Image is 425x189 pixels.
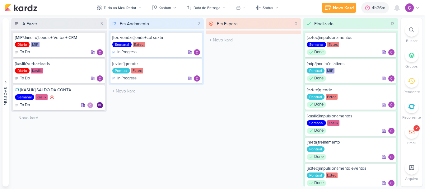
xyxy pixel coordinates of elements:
input: + Novo kard [207,35,300,45]
div: Eztec [133,42,145,47]
div: Responsável: Carlos Lima [194,75,200,82]
img: Carlos Lima [388,49,395,55]
p: To Do [20,102,30,108]
img: kardz.app [5,4,37,12]
p: DF [98,104,102,107]
div: Done [307,128,326,134]
p: Email [407,140,416,146]
div: 2 [416,126,418,131]
div: [eztec]impulsionamentos [307,35,395,40]
p: Done [314,180,324,186]
div: Done [307,49,326,55]
img: Carlos Lima [87,102,93,108]
p: Buscar [406,38,418,44]
div: In Progress [112,49,137,55]
div: MIP [326,68,334,73]
div: Responsável: Carlos Lima [388,49,395,55]
div: 0 [292,21,300,27]
div: Responsável: Carlos Lima [388,180,395,186]
div: To Do [15,49,30,55]
div: Pontual [112,68,130,73]
p: Done [314,128,324,134]
div: [tec vendas]leads+cpl sexta [112,35,200,40]
div: Done [307,75,326,82]
div: MIP [31,42,40,47]
img: Carlos Lima [388,102,395,108]
div: Done [307,180,326,186]
div: Responsável: Carlos Lima [388,128,395,134]
div: Kaslik [31,68,43,73]
p: Pendente [404,89,420,95]
p: Recorrente [402,115,421,120]
div: 4h26m [372,5,387,11]
img: Carlos Lima [388,75,395,82]
div: Eztec [131,68,143,73]
input: + Novo kard [110,87,203,96]
div: 2 [195,21,203,27]
div: Pontual [307,94,325,100]
div: Pessoas [3,87,8,105]
div: [eztec]qrcode [307,87,395,93]
img: Carlos Lima [388,154,395,160]
div: [meta]treinamento [307,139,395,145]
div: Em Espera [217,21,237,27]
div: 13 [388,21,397,27]
div: Semanal [307,42,326,47]
div: Done [307,102,326,108]
div: 3 [98,21,105,27]
div: [kaslik]impulsionamentos [307,113,395,119]
input: + Novo kard [12,113,105,122]
div: Diego Freitas [97,102,103,108]
div: Finalizado [314,21,334,27]
div: Diário [15,42,30,47]
p: Done [314,75,324,82]
div: Colaboradores: Carlos Lima [87,102,95,108]
p: Done [314,154,324,160]
div: Semanal [307,120,326,126]
div: Eztec [326,94,338,100]
p: In Progress [117,49,137,55]
img: Carlos Lima [388,180,395,186]
div: Semanal [112,42,132,47]
p: Arquivo [405,176,418,182]
div: Kaslik [35,94,48,100]
img: Carlos Lima [388,128,395,134]
div: Diário [15,68,30,73]
div: [eztec]qrcode [112,61,200,67]
div: A Fazer [22,21,37,27]
div: [eztec]impulsionamento eventos [307,166,395,171]
div: To Do [15,102,30,108]
div: [kaslik]verba+leads [15,61,103,67]
img: Carlos Lima [194,75,200,82]
button: Novo Kard [322,3,356,13]
div: To Do [15,75,30,82]
img: Carlos Lima [405,3,414,12]
div: Responsável: Carlos Lima [194,49,200,55]
div: Em Andamento [120,21,149,27]
div: Eztec [327,42,339,47]
div: Prioridade Alta [49,94,55,100]
p: Done [314,102,324,108]
p: To Do [20,75,30,82]
p: Done [314,49,324,55]
div: [MIP/Janeiro]Leads + Verba + CRM [15,35,103,40]
div: Eztec [326,172,338,178]
div: Pontual [307,68,325,73]
div: Responsável: Carlos Lima [97,49,103,55]
p: To Do [20,49,30,55]
div: Responsável: Carlos Lima [388,75,395,82]
img: Carlos Lima [97,49,103,55]
img: Carlos Lima [97,75,103,82]
div: Done [307,154,326,160]
div: Responsável: Diego Freitas [97,102,103,108]
div: [KASLIK] SALDO DA CONTA [15,87,103,93]
div: In Progress [112,75,137,82]
div: Pontual [307,172,325,178]
div: Novo Kard [333,5,354,11]
button: Pessoas [2,18,9,187]
div: Responsável: Carlos Lima [97,75,103,82]
div: [mip/janeiro]criativos [307,61,395,67]
img: Carlos Lima [194,49,200,55]
li: Ctrl + F [401,23,423,44]
p: Grupos [405,64,418,69]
